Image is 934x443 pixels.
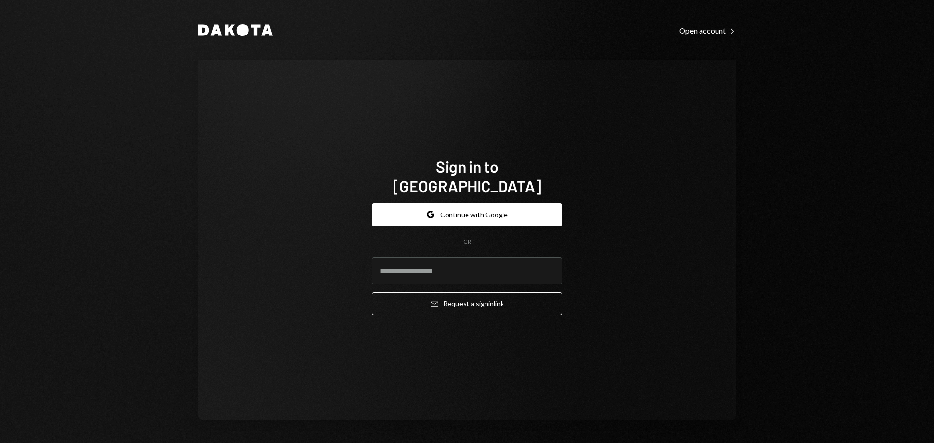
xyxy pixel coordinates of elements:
[372,292,562,315] button: Request a signinlink
[372,157,562,195] h1: Sign in to [GEOGRAPHIC_DATA]
[679,25,736,35] a: Open account
[372,203,562,226] button: Continue with Google
[463,238,471,246] div: OR
[679,26,736,35] div: Open account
